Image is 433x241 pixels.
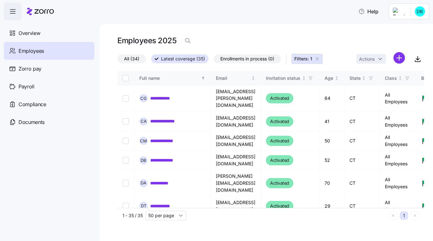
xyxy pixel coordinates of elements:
[4,24,94,42] a: Overview
[319,151,344,170] td: 52
[122,180,129,186] input: Select record 5
[18,83,34,91] span: Payroll
[122,138,129,144] input: Select record 3
[411,211,419,220] button: Next page
[211,131,261,151] td: [EMAIL_ADDRESS][DOMAIN_NAME]
[261,71,319,86] th: Invitation statusNot sorted
[358,8,378,15] span: Help
[334,76,339,80] div: Not sorted
[211,170,261,196] td: [PERSON_NAME][EMAIL_ADDRESS][DOMAIN_NAME]
[211,196,261,216] td: [EMAIL_ADDRESS][DOMAIN_NAME]
[319,112,344,131] td: 41
[140,139,147,143] span: C M
[211,71,261,86] th: EmailNot sorted
[211,151,261,170] td: [EMAIL_ADDRESS][DOMAIN_NAME]
[4,60,94,78] a: Zorro pay
[270,202,289,210] span: Activated
[4,42,94,60] a: Employees
[122,118,129,125] input: Select record 2
[141,181,146,185] span: D A
[211,86,261,112] td: [EMAIL_ADDRESS][PERSON_NAME][DOMAIN_NAME]
[353,5,384,18] button: Help
[344,131,380,151] td: CT
[380,71,416,86] th: ClassNot sorted
[344,196,380,216] td: CT
[398,76,402,80] div: Not sorted
[266,75,300,82] div: Invitation status
[359,57,375,61] span: Actions
[141,204,146,208] span: D T
[134,71,211,86] th: Full nameSorted ascending
[319,196,344,216] td: 29
[18,47,44,55] span: Employees
[415,6,425,17] img: 6cf4ab3562a6093f632593d54b9b8613
[380,196,416,216] td: All Employees
[400,211,408,220] button: 1
[344,86,380,112] td: CT
[356,54,386,64] button: Actions
[393,8,406,15] img: Employer logo
[161,55,205,63] span: Latest coverage (35)
[141,119,147,123] span: C A
[344,112,380,131] td: CT
[18,118,45,126] span: Documents
[220,55,274,63] span: Enrollments in process (0)
[270,179,289,187] span: Activated
[344,151,380,170] td: CT
[319,86,344,112] td: 64
[18,100,46,108] span: Compliance
[325,75,333,82] div: Age
[344,170,380,196] td: CT
[270,137,289,145] span: Activated
[251,76,255,80] div: Not sorted
[122,75,129,81] input: Select all records
[4,113,94,131] a: Documents
[270,94,289,102] span: Activated
[270,156,289,164] span: Activated
[122,95,129,101] input: Select record 1
[122,212,143,219] span: 1 - 35 / 35
[319,71,344,86] th: AgeNot sorted
[124,55,139,63] span: All (34)
[4,95,94,113] a: Compliance
[380,151,416,170] td: All Employees
[389,211,397,220] button: Previous page
[380,112,416,131] td: All Employees
[385,75,397,82] div: Class
[201,76,205,80] div: Sorted ascending
[122,157,129,163] input: Select record 4
[18,65,41,73] span: Zorro pay
[211,112,261,131] td: [EMAIL_ADDRESS][DOMAIN_NAME]
[122,203,129,209] input: Select record 6
[302,76,306,80] div: Not sorted
[141,158,146,162] span: D B
[393,52,405,64] svg: add icon
[216,75,250,82] div: Email
[294,56,312,62] span: Filters: 1
[380,86,416,112] td: All Employees
[380,131,416,151] td: All Employees
[140,96,147,100] span: C G
[18,29,40,37] span: Overview
[380,170,416,196] td: All Employees
[270,118,289,125] span: Activated
[291,54,323,64] button: Filters: 1
[139,75,200,82] div: Full name
[319,170,344,196] td: 70
[319,131,344,151] td: 50
[4,78,94,95] a: Payroll
[344,71,380,86] th: StateNot sorted
[117,36,176,45] h1: Employees 2025
[349,75,361,82] div: State
[362,76,366,80] div: Not sorted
